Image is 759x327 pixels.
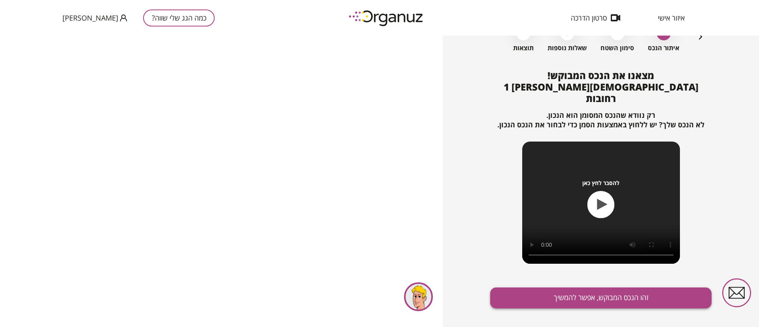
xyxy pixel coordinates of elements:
[646,14,697,22] button: איזור אישי
[497,110,704,129] span: רק נוודא שהנכס המסומן הוא הנכון. לא הנכס שלך? יש ללחוץ באמצעות הסמן כדי לבחור את הנכס הנכון.
[600,44,634,52] span: סימון השטח
[582,180,619,186] span: להסבר לחץ כאן
[62,13,127,23] button: [PERSON_NAME]
[548,44,587,52] span: שאלות נוספות
[571,14,607,22] span: סרטון הדרכה
[658,14,685,22] span: איזור אישי
[490,287,712,308] button: זהו הנכס המבוקש, אפשר להמשיך
[513,44,534,52] span: תוצאות
[504,69,699,105] span: מצאנו את הנכס המבוקש! [DEMOGRAPHIC_DATA][PERSON_NAME] 1 רחובות
[343,7,430,29] img: logo
[559,14,632,22] button: סרטון הדרכה
[62,14,118,22] span: [PERSON_NAME]
[648,44,679,52] span: איתור הנכס
[143,9,215,26] button: כמה הגג שלי שווה?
